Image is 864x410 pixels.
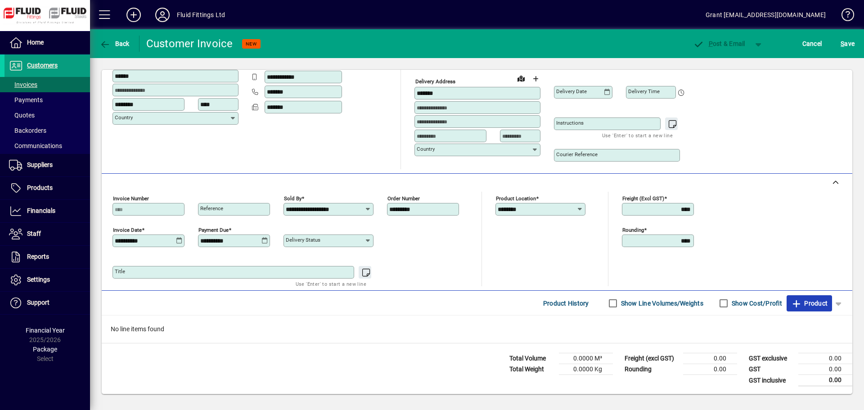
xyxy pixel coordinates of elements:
td: 0.00 [798,364,852,375]
mat-label: Invoice number [113,195,149,202]
button: Product [787,295,832,311]
a: Backorders [4,123,90,138]
td: Total Weight [505,364,559,375]
mat-label: Order number [387,195,420,202]
span: S [841,40,844,47]
button: Post & Email [688,36,750,52]
span: Invoices [9,81,37,88]
span: Staff [27,230,41,237]
td: GST [744,364,798,375]
span: Quotes [9,112,35,119]
a: Invoices [4,77,90,92]
span: Backorders [9,127,46,134]
span: Reports [27,253,49,260]
a: Reports [4,246,90,268]
a: Home [4,32,90,54]
button: Back [97,36,132,52]
mat-label: Courier Reference [556,151,598,158]
a: Support [4,292,90,314]
mat-hint: Use 'Enter' to start a new line [602,130,673,140]
span: ost & Email [693,40,745,47]
td: 0.00 [683,353,737,364]
span: Payments [9,96,43,104]
mat-label: Delivery time [628,88,660,95]
span: Back [99,40,130,47]
td: Total Volume [505,353,559,364]
span: Financials [27,207,55,214]
div: Customer Invoice [146,36,233,51]
mat-label: Reference [200,205,223,212]
span: Support [27,299,49,306]
label: Show Line Volumes/Weights [619,299,703,308]
mat-label: Freight (excl GST) [622,195,664,202]
td: GST inclusive [744,375,798,386]
mat-label: Instructions [556,120,584,126]
span: P [709,40,713,47]
label: Show Cost/Profit [730,299,782,308]
button: Product History [540,295,593,311]
button: Profile [148,7,177,23]
span: Products [27,184,53,191]
a: Suppliers [4,154,90,176]
div: No line items found [102,315,852,343]
a: Settings [4,269,90,291]
span: Product History [543,296,589,311]
span: Customers [27,62,58,69]
mat-label: Product location [496,195,536,202]
span: Cancel [802,36,822,51]
a: Products [4,177,90,199]
td: 0.0000 Kg [559,364,613,375]
span: Settings [27,276,50,283]
button: Add [119,7,148,23]
mat-label: Country [417,146,435,152]
button: Save [838,36,857,52]
mat-label: Delivery status [286,237,320,243]
span: Suppliers [27,161,53,168]
span: NEW [246,41,257,47]
td: Rounding [620,364,683,375]
a: View on map [514,71,528,86]
span: Package [33,346,57,353]
a: Communications [4,138,90,153]
app-page-header-button: Back [90,36,139,52]
a: Knowledge Base [835,2,853,31]
mat-label: Payment due [198,227,229,233]
mat-label: Rounding [622,227,644,233]
mat-hint: Use 'Enter' to start a new line [296,279,366,289]
td: Freight (excl GST) [620,353,683,364]
span: Communications [9,142,62,149]
td: 0.0000 M³ [559,353,613,364]
span: Home [27,39,44,46]
a: Financials [4,200,90,222]
div: Fluid Fittings Ltd [177,8,225,22]
td: 0.00 [798,353,852,364]
mat-label: Title [115,268,125,275]
mat-label: Invoice date [113,227,142,233]
td: 0.00 [683,364,737,375]
mat-label: Sold by [284,195,301,202]
span: ave [841,36,855,51]
div: Grant [EMAIL_ADDRESS][DOMAIN_NAME] [706,8,826,22]
button: Cancel [800,36,824,52]
span: Product [791,296,828,311]
button: Choose address [528,72,543,86]
td: 0.00 [798,375,852,386]
span: Financial Year [26,327,65,334]
a: Quotes [4,108,90,123]
a: Staff [4,223,90,245]
a: Payments [4,92,90,108]
mat-label: Delivery date [556,88,587,95]
td: GST exclusive [744,353,798,364]
mat-label: Country [115,114,133,121]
